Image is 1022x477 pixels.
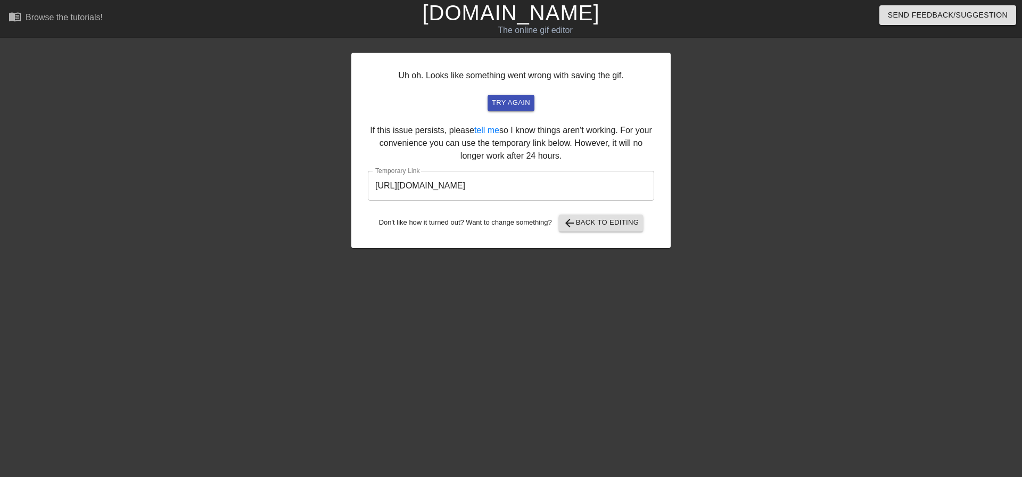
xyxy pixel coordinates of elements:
[563,217,576,229] span: arrow_back
[9,10,103,27] a: Browse the tutorials!
[879,5,1016,25] button: Send Feedback/Suggestion
[474,126,499,135] a: tell me
[888,9,1008,22] span: Send Feedback/Suggestion
[368,171,654,201] input: bare
[563,217,639,229] span: Back to Editing
[368,215,654,232] div: Don't like how it turned out? Want to change something?
[346,24,724,37] div: The online gif editor
[26,13,103,22] div: Browse the tutorials!
[492,97,530,109] span: try again
[422,1,599,24] a: [DOMAIN_NAME]
[488,95,534,111] button: try again
[351,53,671,248] div: Uh oh. Looks like something went wrong with saving the gif. If this issue persists, please so I k...
[9,10,21,23] span: menu_book
[559,215,644,232] button: Back to Editing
